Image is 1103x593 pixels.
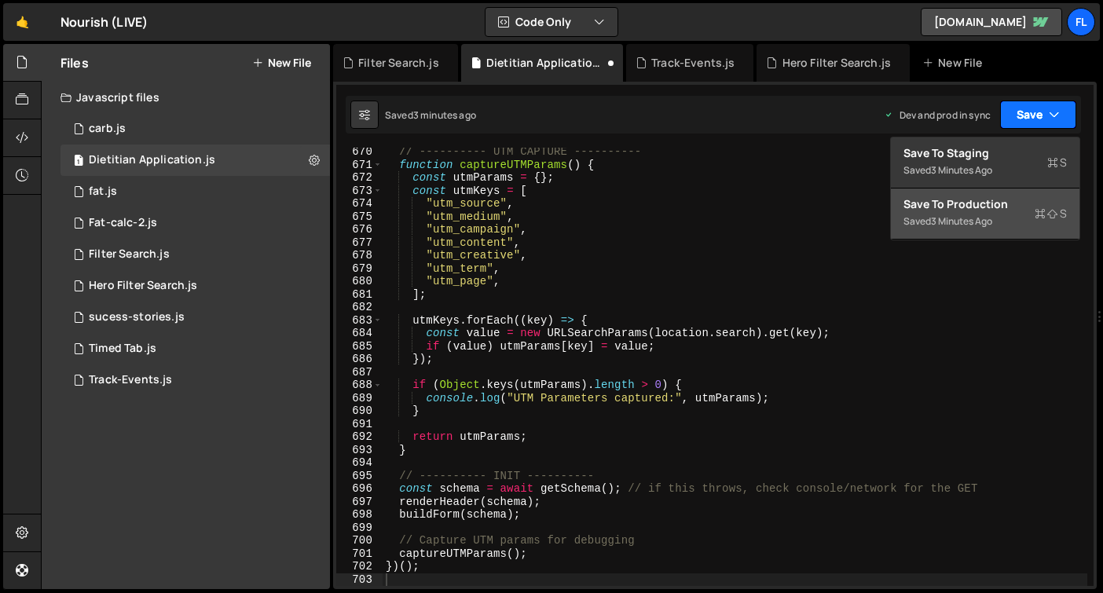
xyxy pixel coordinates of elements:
[60,13,148,31] div: Nourish (LIVE)
[336,470,383,483] div: 695
[336,366,383,379] div: 687
[60,113,330,145] div: 7002/15633.js
[89,279,197,293] div: Hero Filter Search.js
[931,214,992,228] div: 3 minutes ago
[336,327,383,340] div: 684
[74,156,83,168] span: 1
[336,197,383,210] div: 674
[336,262,383,276] div: 679
[358,55,439,71] div: Filter Search.js
[336,534,383,547] div: 700
[60,333,330,364] div: 7002/25847.js
[336,288,383,302] div: 681
[921,8,1062,36] a: [DOMAIN_NAME]
[89,185,117,199] div: fat.js
[891,189,1079,240] button: Save to ProductionS Saved3 minutes ago
[1035,206,1067,221] span: S
[336,249,383,262] div: 678
[336,340,383,353] div: 685
[60,302,330,333] div: 7002/24097.js
[336,392,383,405] div: 689
[336,236,383,250] div: 677
[336,418,383,431] div: 691
[336,456,383,470] div: 694
[60,364,330,396] div: 7002/36051.js
[931,163,992,177] div: 3 minutes ago
[336,444,383,457] div: 693
[336,573,383,587] div: 703
[89,153,215,167] div: Dietitian Application.js
[336,185,383,198] div: 673
[60,54,89,71] h2: Files
[336,560,383,573] div: 702
[60,239,330,270] div: 7002/13525.js
[60,176,330,207] div: 7002/15615.js
[336,210,383,224] div: 675
[60,270,330,302] div: 7002/44314.js
[903,212,1067,231] div: Saved
[1000,101,1076,129] button: Save
[89,216,157,230] div: Fat-calc-2.js
[336,404,383,418] div: 690
[89,310,185,324] div: sucess-stories.js
[336,275,383,288] div: 680
[336,314,383,328] div: 683
[486,8,617,36] button: Code Only
[336,547,383,561] div: 701
[336,482,383,496] div: 696
[891,137,1079,189] button: Save to StagingS Saved3 minutes ago
[336,159,383,172] div: 671
[413,108,476,122] div: 3 minutes ago
[336,145,383,159] div: 670
[336,430,383,444] div: 692
[336,353,383,366] div: 686
[336,223,383,236] div: 676
[1067,8,1095,36] a: Fl
[486,55,604,71] div: Dietitian Application.js
[89,342,156,356] div: Timed Tab.js
[903,145,1067,161] div: Save to Staging
[1047,155,1067,170] span: S
[89,373,172,387] div: Track-Events.js
[89,122,126,136] div: carb.js
[336,171,383,185] div: 672
[336,301,383,314] div: 682
[336,508,383,522] div: 698
[89,247,170,262] div: Filter Search.js
[60,207,330,239] div: 7002/15634.js
[336,522,383,535] div: 699
[922,55,988,71] div: New File
[3,3,42,41] a: 🤙
[651,55,735,71] div: Track-Events.js
[60,145,330,176] div: 7002/45930.js
[903,161,1067,180] div: Saved
[903,196,1067,212] div: Save to Production
[336,496,383,509] div: 697
[42,82,330,113] div: Javascript files
[336,379,383,392] div: 688
[252,57,311,69] button: New File
[782,55,891,71] div: Hero Filter Search.js
[884,108,991,122] div: Dev and prod in sync
[385,108,476,122] div: Saved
